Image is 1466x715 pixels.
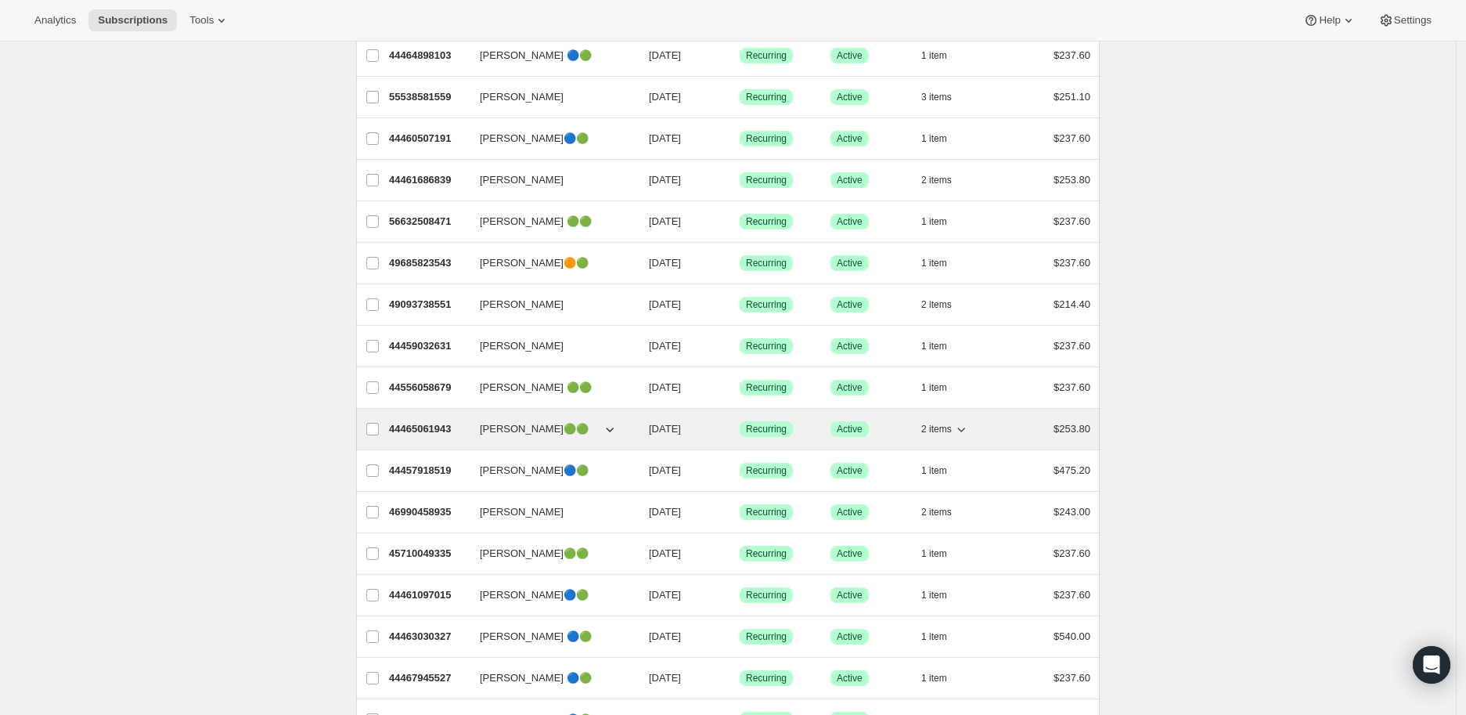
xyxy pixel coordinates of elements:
span: $475.20 [1054,464,1090,476]
span: Active [837,547,863,560]
span: Active [837,298,863,311]
span: [PERSON_NAME] 🔵🟢 [480,670,592,686]
span: Recurring [746,672,787,684]
span: 3 items [921,91,952,103]
div: 44459032631[PERSON_NAME][DATE]SuccessRecurringSuccessActive1 item$237.60 [389,335,1090,357]
span: Settings [1394,14,1432,27]
button: Tools [180,9,239,31]
span: $253.80 [1054,423,1090,435]
span: Recurring [746,506,787,518]
span: Active [837,506,863,518]
span: [DATE] [649,132,681,144]
span: Recurring [746,464,787,477]
span: [DATE] [649,506,681,518]
span: Active [837,672,863,684]
span: Recurring [746,547,787,560]
div: 44464898103[PERSON_NAME] 🔵🟢[DATE]SuccessRecurringSuccessActive1 item$237.60 [389,45,1090,67]
p: 44465061943 [389,421,467,437]
div: 44465061943[PERSON_NAME]🟢🟢[DATE]SuccessRecurringSuccessActive2 items$253.80 [389,418,1090,440]
span: Active [837,630,863,643]
button: Settings [1369,9,1441,31]
span: [PERSON_NAME]🔵🟢 [480,131,589,146]
button: [PERSON_NAME] 🔵🟢 [470,666,627,691]
span: $237.60 [1054,49,1090,61]
span: Recurring [746,49,787,62]
button: 1 item [921,45,964,67]
span: [PERSON_NAME]🟢🟢 [480,421,589,437]
span: Active [837,49,863,62]
span: Active [837,132,863,145]
span: 1 item [921,340,947,352]
span: 2 items [921,506,952,518]
p: 46990458935 [389,504,467,520]
span: [PERSON_NAME] 🔵🟢 [480,629,592,645]
button: [PERSON_NAME] 🔵🟢 [470,43,627,68]
span: 1 item [921,215,947,228]
button: [PERSON_NAME] 🔵🟢 [470,624,627,649]
span: [PERSON_NAME] [480,297,564,312]
p: 44467945527 [389,670,467,686]
span: $237.60 [1054,547,1090,559]
p: 44457918519 [389,463,467,478]
span: [PERSON_NAME]🔵🟢 [480,587,589,603]
span: [DATE] [649,423,681,435]
p: 44459032631 [389,338,467,354]
span: [DATE] [649,547,681,559]
span: $237.60 [1054,257,1090,269]
span: Recurring [746,298,787,311]
div: 49685823543[PERSON_NAME]🟠🟢[DATE]SuccessRecurringSuccessActive1 item$237.60 [389,252,1090,274]
span: 2 items [921,174,952,186]
button: Subscriptions [88,9,177,31]
span: Tools [189,14,214,27]
span: [DATE] [649,298,681,310]
span: Recurring [746,630,787,643]
span: Active [837,174,863,186]
span: Active [837,257,863,269]
span: [DATE] [649,381,681,393]
button: [PERSON_NAME]🔵🟢 [470,126,627,151]
span: [DATE] [649,257,681,269]
div: 44556058679[PERSON_NAME] 🟢🟢[DATE]SuccessRecurringSuccessActive1 item$237.60 [389,377,1090,399]
span: [PERSON_NAME]🟢🟢 [480,546,589,562]
button: [PERSON_NAME] [470,500,627,525]
span: Recurring [746,589,787,601]
span: Subscriptions [98,14,167,27]
button: [PERSON_NAME]🔵🟢 [470,458,627,483]
button: 1 item [921,211,964,233]
button: [PERSON_NAME]🟠🟢 [470,251,627,276]
span: $237.60 [1054,340,1090,352]
span: 1 item [921,672,947,684]
div: 44463030327[PERSON_NAME] 🔵🟢[DATE]SuccessRecurringSuccessActive1 item$540.00 [389,626,1090,648]
div: 45710049335[PERSON_NAME]🟢🟢[DATE]SuccessRecurringSuccessActive1 item$237.60 [389,543,1090,565]
span: [DATE] [649,630,681,642]
button: [PERSON_NAME] [470,334,627,359]
button: [PERSON_NAME] 🟢🟢 [470,375,627,400]
span: 1 item [921,132,947,145]
span: [PERSON_NAME] [480,338,564,354]
span: [PERSON_NAME] 🔵🟢 [480,48,592,63]
button: [PERSON_NAME] [470,292,627,317]
div: 56632508471[PERSON_NAME] 🟢🟢[DATE]SuccessRecurringSuccessActive1 item$237.60 [389,211,1090,233]
span: 2 items [921,423,952,435]
div: 55538581559[PERSON_NAME][DATE]SuccessRecurringSuccessActive3 items$251.10 [389,86,1090,108]
button: 1 item [921,543,964,565]
button: Help [1294,9,1365,31]
button: 2 items [921,169,969,191]
button: 3 items [921,86,969,108]
span: [DATE] [649,672,681,684]
span: Recurring [746,132,787,145]
p: 44461686839 [389,172,467,188]
button: 1 item [921,128,964,150]
span: 1 item [921,589,947,601]
span: Help [1319,14,1340,27]
button: 1 item [921,252,964,274]
button: [PERSON_NAME] [470,85,627,110]
p: 49093738551 [389,297,467,312]
button: [PERSON_NAME]🟢🟢 [470,417,627,442]
button: Analytics [25,9,85,31]
div: Open Intercom Messenger [1413,646,1450,684]
div: 44461097015[PERSON_NAME]🔵🟢[DATE]SuccessRecurringSuccessActive1 item$237.60 [389,584,1090,606]
span: [DATE] [649,589,681,601]
button: [PERSON_NAME]🟢🟢 [470,541,627,566]
span: Recurring [746,423,787,435]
